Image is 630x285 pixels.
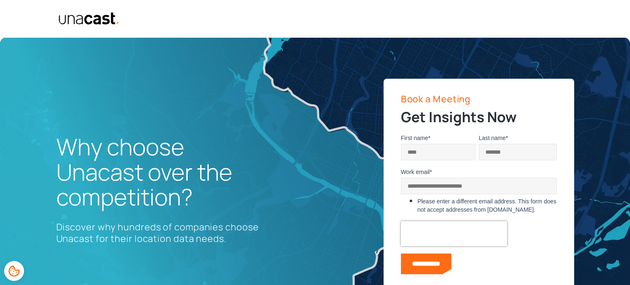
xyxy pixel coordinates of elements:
span: Work email [401,169,430,175]
iframe: reCAPTCHA [401,221,507,246]
label: Please enter a different email address. This form does not accept addresses from [DOMAIN_NAME]. [418,197,557,214]
img: Unacast text logo [58,12,120,25]
span: First name [401,135,428,141]
a: home [54,12,120,25]
div: Cookie Preferences [4,261,24,281]
p: Book a Meeting [401,94,562,104]
h1: Why choose Unacast over the competition? [56,134,263,210]
h2: Get Insights Now [401,108,562,126]
p: Discover why hundreds of companies choose Unacast for their location data needs. [56,221,263,244]
span: Last name [479,135,506,141]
